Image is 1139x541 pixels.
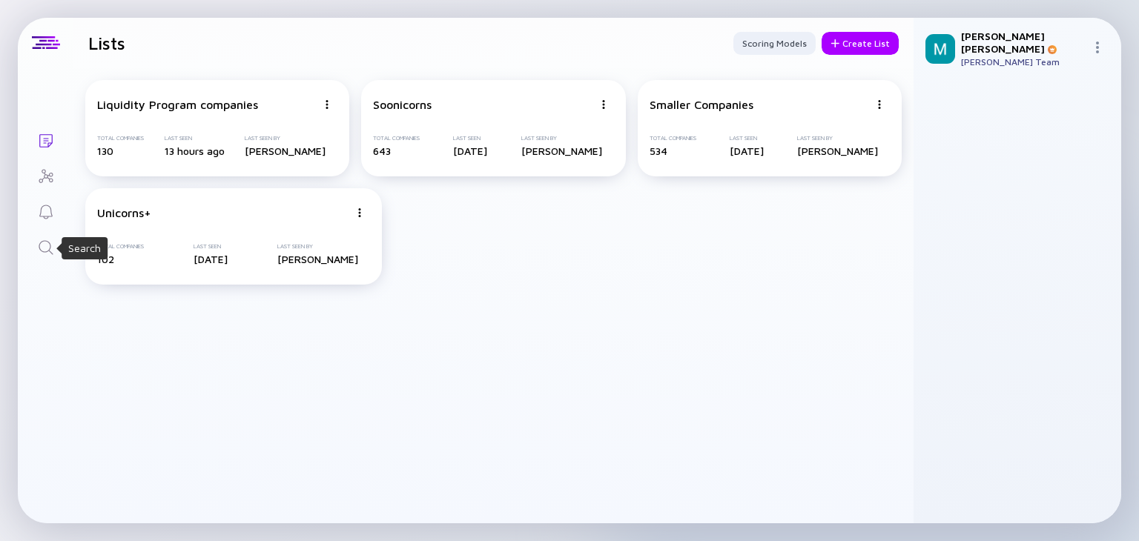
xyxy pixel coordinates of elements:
h1: Lists [88,33,125,53]
div: Last Seen By [245,135,326,142]
span: 643 [373,145,391,157]
button: Create List [822,32,899,55]
span: 534 [650,145,667,157]
a: Lists [18,122,73,157]
div: [DATE] [453,145,487,157]
div: [PERSON_NAME] [521,145,602,157]
div: Last Seen [194,243,228,250]
div: [PERSON_NAME] [277,253,358,265]
div: Last Seen By [521,135,602,142]
a: Reminders [18,193,73,228]
div: Last Seen [730,135,764,142]
div: Total Companies [373,135,420,142]
a: Search [18,228,73,264]
div: Last Seen By [277,243,358,250]
div: Last Seen By [797,135,878,142]
img: Menu [323,100,331,109]
div: [PERSON_NAME] Team [961,56,1086,67]
div: Search [68,241,101,256]
div: [PERSON_NAME] [PERSON_NAME] [961,30,1086,55]
div: Last Seen [453,135,487,142]
div: Soonicorns [373,98,432,111]
div: [PERSON_NAME] [245,145,326,157]
div: Smaller Companies [650,98,753,111]
img: Menu [875,100,884,109]
img: Menu [355,208,364,217]
img: Mordechai Profile Picture [925,34,955,64]
button: Scoring Models [733,32,816,55]
div: [PERSON_NAME] [797,145,878,157]
img: Menu [1092,42,1103,53]
div: Liquidity Program companies [97,98,258,111]
a: Investor Map [18,157,73,193]
div: Total Companies [650,135,696,142]
span: 130 [97,145,113,157]
div: [DATE] [194,253,228,265]
div: Unicorns+ [97,206,151,219]
div: Total Companies [97,243,144,250]
div: Total Companies [97,135,144,142]
img: Menu [599,100,608,109]
div: [DATE] [730,145,764,157]
div: Last Seen [165,135,225,142]
div: 13 hours ago [165,145,225,157]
